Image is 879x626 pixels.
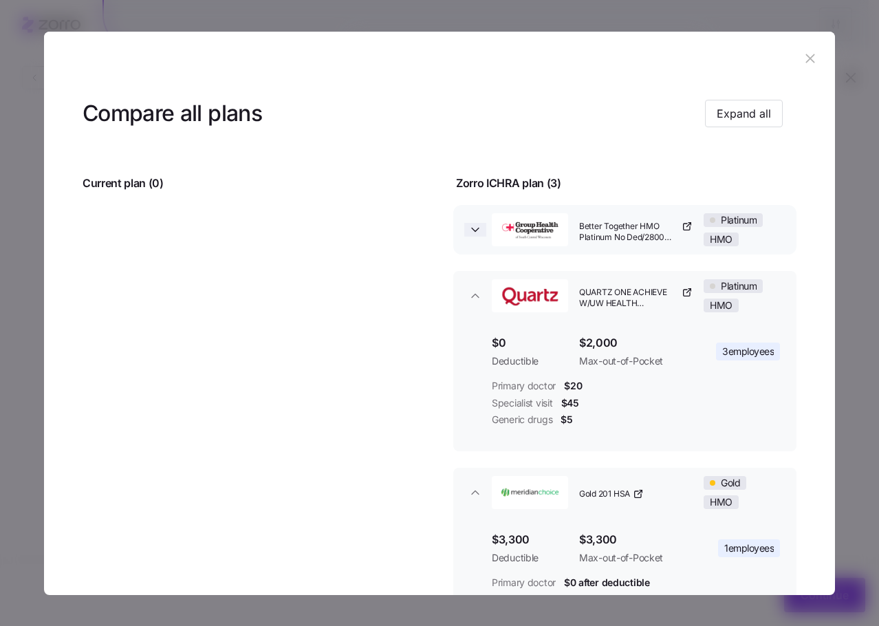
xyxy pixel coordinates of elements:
span: Gold 201 HSA [579,488,630,500]
a: Gold 201 HSA [579,488,644,500]
span: $5 [561,413,572,427]
span: Specialist visit [492,396,553,410]
span: Platinum [721,280,757,292]
span: Specialist visit [492,593,553,607]
h3: Compare all plans [83,98,262,129]
span: $0 [492,334,568,352]
span: Zorro ICHRA plan ( 3 ) [456,175,561,192]
img: Quartz [492,282,568,310]
span: $45 [561,396,579,410]
span: 1 employees [724,541,774,555]
a: Better Together HMO Platinum No Ded/2800 MOOP [579,221,693,244]
button: Meridian ChoiceGold 201 HSAGoldHMO [453,468,796,517]
span: Generic drugs [492,413,552,427]
button: Group Health Cooperative of South Central WisconsinBetter Together HMO Platinum No Ded/2800 MOOPP... [453,205,796,255]
span: 3 employees [722,345,774,358]
img: Group Health Cooperative of South Central Wisconsin [492,216,568,244]
span: Expand all [717,105,771,122]
button: Expand all [705,100,783,127]
span: $3,300 [579,531,693,548]
span: Max-out-of-Pocket [579,551,693,565]
span: $0 after deductible [561,593,647,607]
span: Max-out-of-Pocket [579,354,693,368]
span: Platinum [721,214,757,226]
span: QUARTZ ONE ACHIEVE W/UW HEALTH PLATINUM $0 DED DIRECT [579,287,679,310]
span: Gold [721,477,740,489]
span: $3,300 [492,531,568,548]
div: QuartzQUARTZ ONE ACHIEVE W/UW HEALTH PLATINUM $0 DED DIRECTPlatinumHMO [453,321,796,451]
button: QuartzQUARTZ ONE ACHIEVE W/UW HEALTH PLATINUM $0 DED DIRECTPlatinumHMO [453,271,796,321]
span: $20 [564,379,582,393]
span: Primary doctor [492,379,556,393]
span: HMO [710,233,732,246]
img: Meridian Choice [492,479,568,506]
span: Deductible [492,354,568,368]
span: Deductible [492,551,568,565]
span: $2,000 [579,334,693,352]
span: HMO [710,496,732,508]
span: Current plan ( 0 ) [83,175,164,192]
span: $0 after deductible [564,576,650,590]
span: HMO [710,299,732,312]
a: QUARTZ ONE ACHIEVE W/UW HEALTH PLATINUM $0 DED DIRECT [579,287,693,310]
span: Primary doctor [492,576,556,590]
span: Better Together HMO Platinum No Ded/2800 MOOP [579,221,679,244]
